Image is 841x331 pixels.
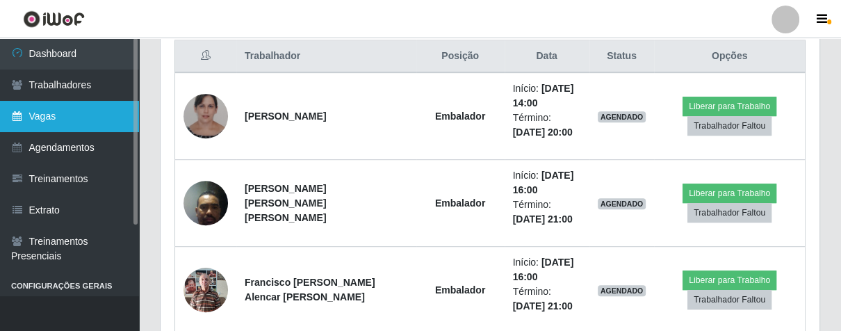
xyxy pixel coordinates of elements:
[513,257,574,282] time: [DATE] 16:00
[654,40,805,73] th: Opções
[435,197,485,209] strong: Embalador
[513,300,573,312] time: [DATE] 21:00
[513,111,581,140] li: Término:
[236,40,416,73] th: Trabalhador
[683,271,776,290] button: Liberar para Trabalho
[687,116,771,136] button: Trabalhador Faltou
[513,213,573,225] time: [DATE] 21:00
[416,40,505,73] th: Posição
[598,198,646,209] span: AGENDADO
[435,111,485,122] strong: Embalador
[513,255,581,284] li: Início:
[513,284,581,314] li: Término:
[513,81,581,111] li: Início:
[513,170,574,195] time: [DATE] 16:00
[513,168,581,197] li: Início:
[683,97,776,116] button: Liberar para Trabalho
[598,111,646,122] span: AGENDADO
[687,203,771,223] button: Trabalhador Faltou
[589,40,655,73] th: Status
[23,10,85,28] img: CoreUI Logo
[598,285,646,296] span: AGENDADO
[245,111,326,122] strong: [PERSON_NAME]
[435,284,485,296] strong: Embalador
[245,183,326,223] strong: [PERSON_NAME] [PERSON_NAME] [PERSON_NAME]
[687,290,771,309] button: Trabalhador Faltou
[513,197,581,227] li: Término:
[683,184,776,203] button: Liberar para Trabalho
[505,40,589,73] th: Data
[183,88,228,144] img: 1671851536874.jpeg
[183,173,228,232] img: 1692747616301.jpeg
[183,260,228,319] img: 1753363159449.jpeg
[513,127,573,138] time: [DATE] 20:00
[245,277,375,302] strong: Francisco [PERSON_NAME] Alencar [PERSON_NAME]
[513,83,574,108] time: [DATE] 14:00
